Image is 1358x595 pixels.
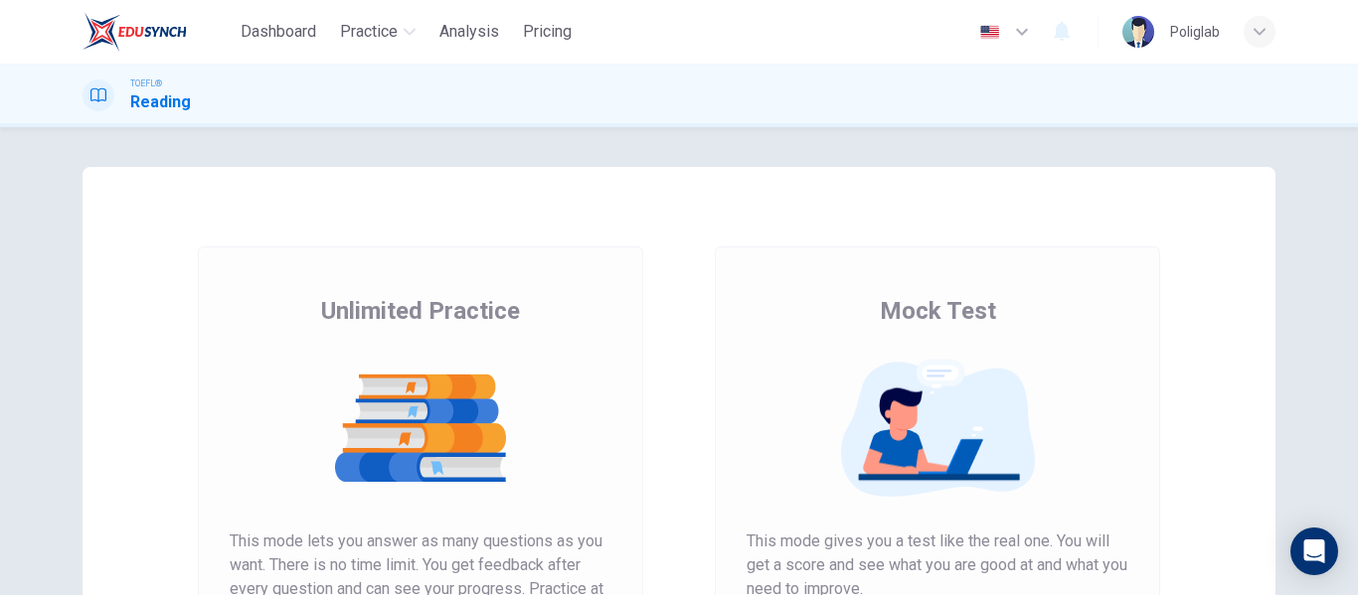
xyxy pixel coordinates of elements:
[1122,16,1154,48] img: Profile picture
[1290,527,1338,575] div: Open Intercom Messenger
[241,20,316,44] span: Dashboard
[340,20,398,44] span: Practice
[332,14,424,50] button: Practice
[977,25,1002,40] img: en
[439,20,499,44] span: Analysis
[1170,20,1220,44] div: Poliglab
[130,76,162,90] span: TOEFL®
[321,295,520,327] span: Unlimited Practice
[523,20,572,44] span: Pricing
[233,14,324,50] button: Dashboard
[515,14,580,50] button: Pricing
[431,14,507,50] button: Analysis
[83,12,233,52] a: EduSynch logo
[880,295,996,327] span: Mock Test
[83,12,187,52] img: EduSynch logo
[130,90,191,114] h1: Reading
